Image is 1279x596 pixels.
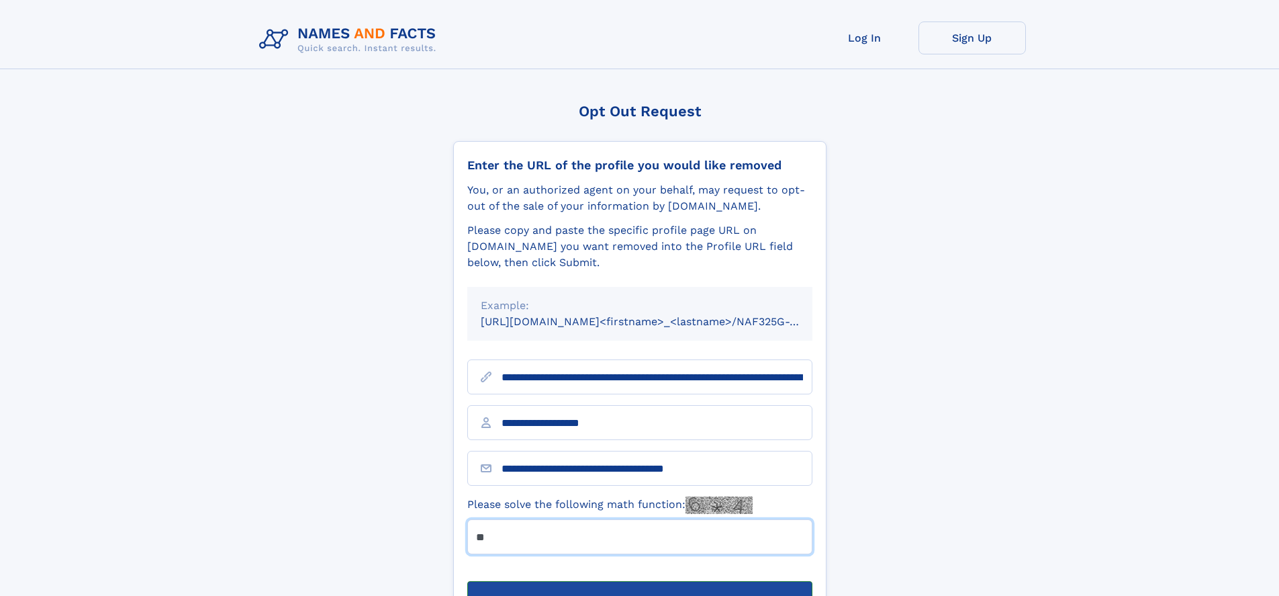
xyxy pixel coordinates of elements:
[254,22,447,58] img: Logo Names and Facts
[481,315,838,328] small: [URL][DOMAIN_NAME]<firstname>_<lastname>/NAF325G-xxxxxxxx
[453,103,826,120] div: Opt Out Request
[467,182,812,214] div: You, or an authorized agent on your behalf, may request to opt-out of the sale of your informatio...
[467,158,812,173] div: Enter the URL of the profile you would like removed
[481,298,799,314] div: Example:
[918,22,1026,54] a: Sign Up
[467,222,812,271] div: Please copy and paste the specific profile page URL on [DOMAIN_NAME] you want removed into the Pr...
[811,22,918,54] a: Log In
[467,497,753,514] label: Please solve the following math function:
